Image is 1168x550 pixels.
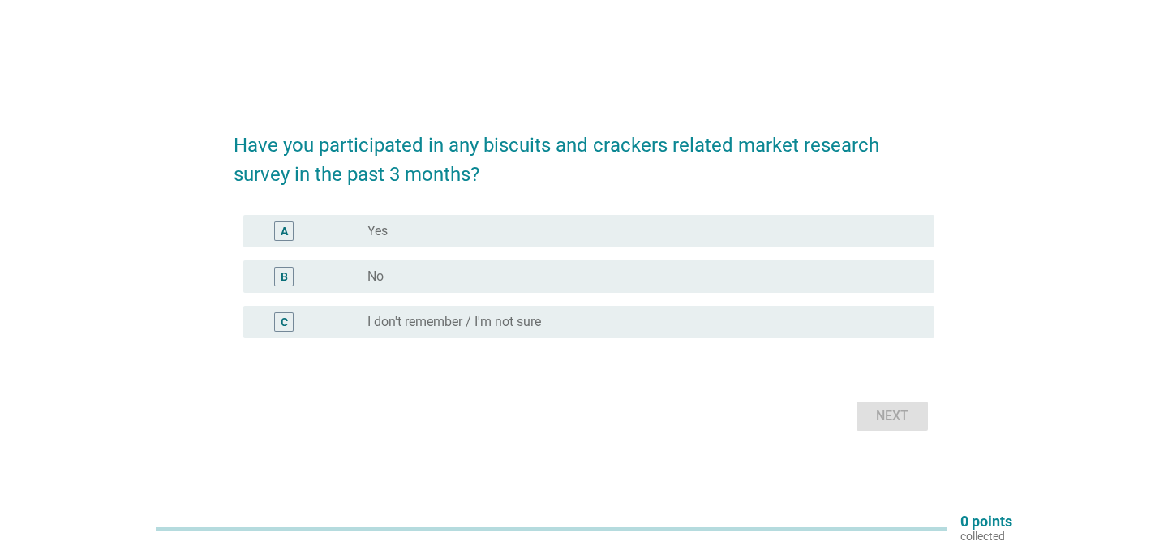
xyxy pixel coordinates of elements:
p: collected [960,529,1012,544]
div: A [281,223,288,240]
label: I don't remember / I'm not sure [367,314,541,330]
h2: Have you participated in any biscuits and crackers related market research survey in the past 3 m... [234,114,934,189]
label: No [367,269,384,285]
p: 0 points [960,514,1012,529]
div: B [281,269,288,286]
label: Yes [367,223,388,239]
div: C [281,314,288,331]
